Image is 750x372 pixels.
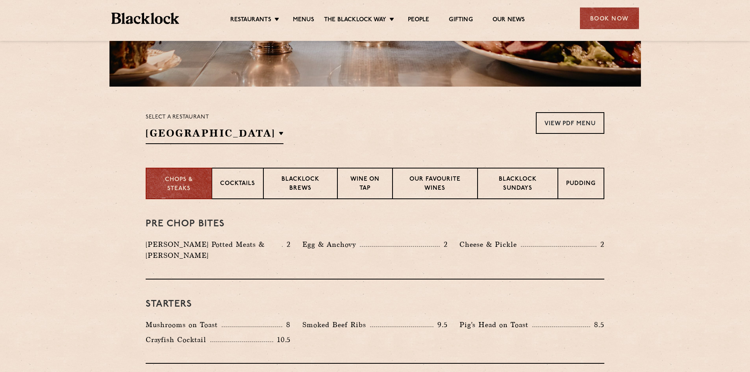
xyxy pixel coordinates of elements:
p: [PERSON_NAME] Potted Meats & [PERSON_NAME] [146,239,282,261]
p: Select a restaurant [146,112,283,122]
p: Mushrooms on Toast [146,319,222,330]
p: Chops & Steaks [154,176,204,193]
p: Pudding [566,180,596,189]
p: 2 [283,239,291,250]
p: Blacklock Sundays [486,175,550,194]
p: Blacklock Brews [272,175,329,194]
p: 2 [440,239,448,250]
h2: [GEOGRAPHIC_DATA] [146,126,283,144]
p: 10.5 [273,335,291,345]
p: Smoked Beef Ribs [302,319,370,330]
p: Wine on Tap [346,175,384,194]
p: Cocktails [220,180,255,189]
img: BL_Textured_Logo-footer-cropped.svg [111,13,180,24]
a: People [408,16,429,25]
p: Crayfish Cocktail [146,334,210,345]
a: Menus [293,16,314,25]
a: Gifting [449,16,472,25]
h3: Pre Chop Bites [146,219,604,229]
a: Restaurants [230,16,271,25]
a: View PDF Menu [536,112,604,134]
p: Pig's Head on Toast [459,319,532,330]
p: Egg & Anchovy [302,239,360,250]
a: The Blacklock Way [324,16,386,25]
div: Book Now [580,7,639,29]
p: Cheese & Pickle [459,239,521,250]
p: 9.5 [433,320,448,330]
p: 2 [596,239,604,250]
p: 8 [282,320,291,330]
p: Our favourite wines [401,175,469,194]
a: Our News [493,16,525,25]
p: 8.5 [590,320,604,330]
h3: Starters [146,299,604,309]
